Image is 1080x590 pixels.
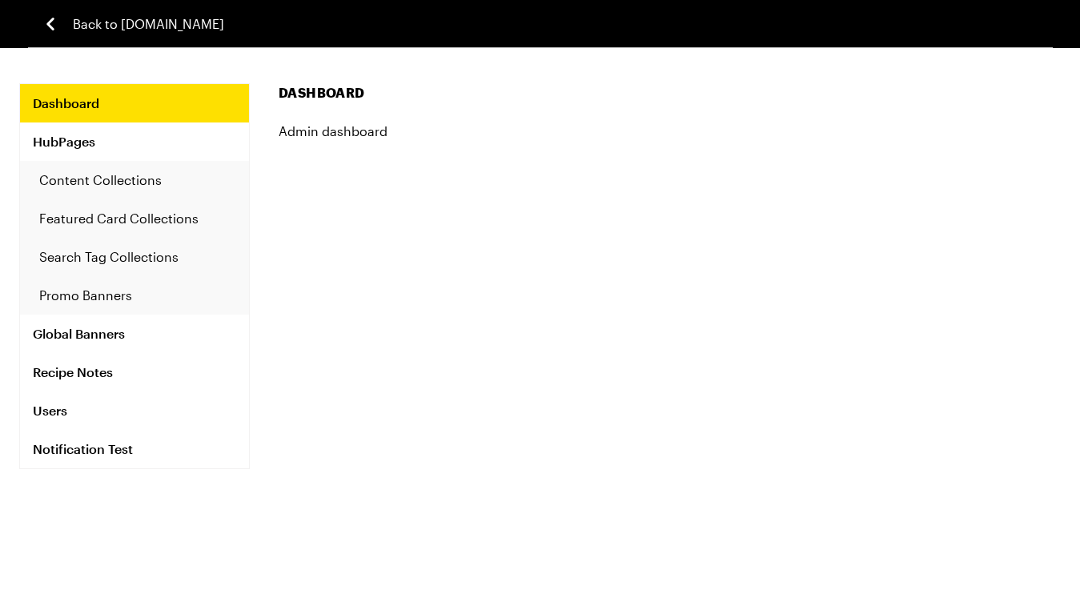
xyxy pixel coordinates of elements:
[20,238,249,276] a: Search Tag Collections
[73,14,224,34] span: Back to [DOMAIN_NAME]
[279,83,1061,102] h1: Dashboard
[20,122,249,161] a: HubPages
[20,353,249,391] a: Recipe Notes
[20,391,249,430] a: Users
[20,276,249,315] a: Promo Banners
[20,161,249,199] a: Content Collections
[20,84,249,122] a: Dashboard
[20,430,249,468] a: Notification Test
[279,122,1061,141] h4: Admin dashboard
[20,315,249,353] a: Global Banners
[20,199,249,238] a: Featured Card Collections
